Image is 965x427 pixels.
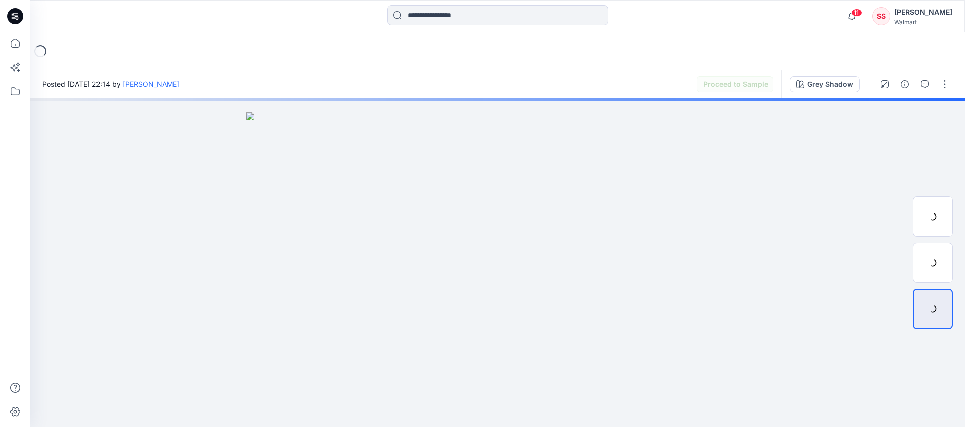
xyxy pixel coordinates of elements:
button: Details [897,76,913,92]
div: SS [872,7,890,25]
span: Posted [DATE] 22:14 by [42,79,179,89]
button: Grey Shadow [790,76,860,92]
span: 11 [851,9,862,17]
img: eyJhbGciOiJIUzI1NiIsImtpZCI6IjAiLCJzbHQiOiJzZXMiLCJ0eXAiOiJKV1QifQ.eyJkYXRhIjp7InR5cGUiOiJzdG9yYW... [246,112,749,427]
div: [PERSON_NAME] [894,6,952,18]
a: [PERSON_NAME] [123,80,179,88]
div: Grey Shadow [807,79,853,90]
div: Walmart [894,18,952,26]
